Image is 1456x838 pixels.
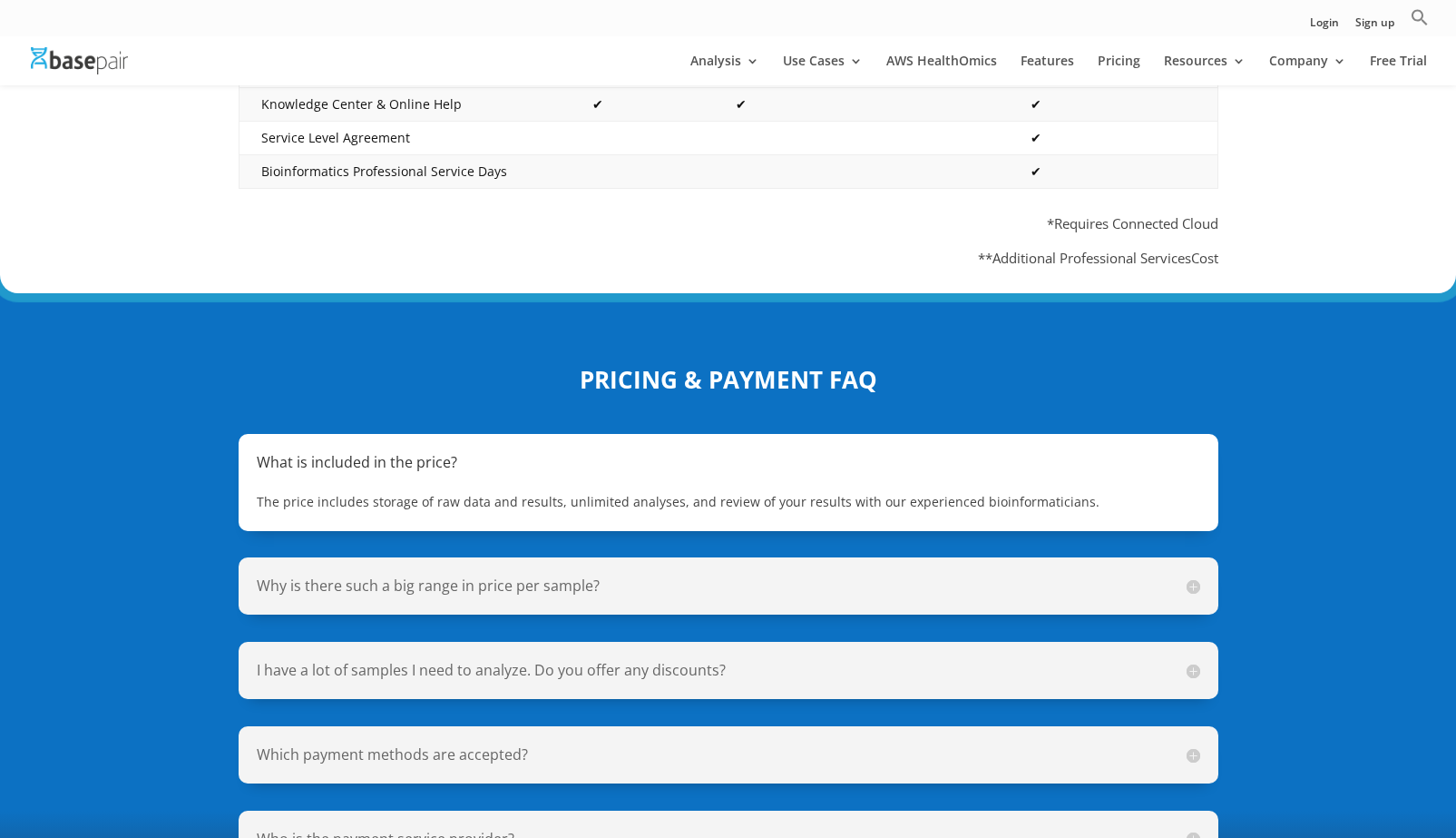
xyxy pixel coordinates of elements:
[257,493,1099,510] span: The price includes storage of raw data and results, unlimited analyses, and review of your result...
[239,122,571,155] td: Service Level Agreement
[571,88,714,122] td: ✔
[1009,88,1217,122] td: ✔
[1370,54,1427,85] a: Free Trial
[257,744,1200,765] h5: Which payment methods are accepted?
[1021,54,1074,85] a: Features
[1098,54,1140,85] a: Pricing
[239,88,571,122] td: Knowledge Center & Online Help
[978,249,1191,267] span: **Additional Professional Services
[239,154,571,188] td: Bioinformatics Professional Service Days
[1047,214,1218,232] span: *Requires Connected Cloud
[1355,17,1394,36] a: Sign up
[1411,8,1429,26] svg: Search
[886,54,997,85] a: AWS HealthOmics
[1009,154,1217,188] td: ✔
[239,248,1218,270] p: Cost
[690,54,759,85] a: Analysis
[1269,54,1346,85] a: Company
[1310,17,1339,36] a: Login
[31,47,128,74] img: Basepair
[783,54,863,85] a: Use Cases
[1164,54,1246,85] a: Resources
[714,88,1009,122] td: ✔
[257,660,1200,681] h5: I have a lot of samples I need to analyze. Do you offer any discounts?
[1009,122,1217,155] td: ✔
[257,452,1200,473] h5: What is included in the price?
[580,363,877,396] strong: PRICING & PAYMENT FAQ
[1411,8,1429,36] a: Search Icon Link
[257,576,1200,596] h5: Why is there such a big range in price per sample?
